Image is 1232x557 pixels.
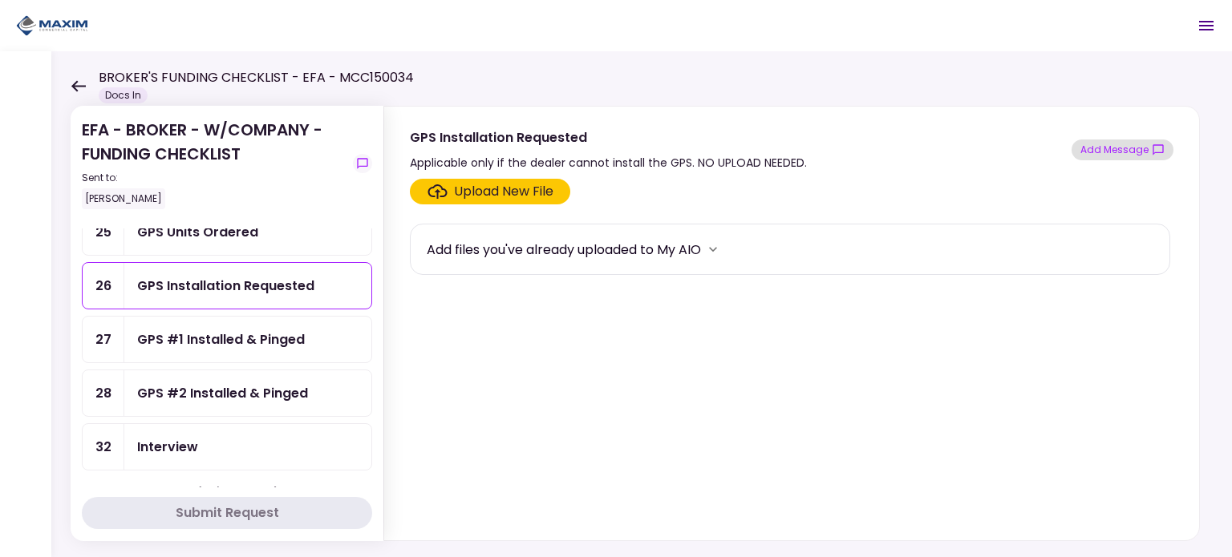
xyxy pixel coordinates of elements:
[99,87,148,103] div: Docs In
[83,424,124,470] div: 32
[353,154,372,173] button: show-messages
[82,118,346,209] div: EFA - BROKER - W/COMPANY - FUNDING CHECKLIST
[137,329,305,349] div: GPS #1 Installed & Pinged
[82,369,372,417] a: 28GPS #2 Installed & Pinged
[82,208,372,256] a: 25GPS Units Ordered
[137,383,308,403] div: GPS #2 Installed & Pinged
[1072,139,1173,160] button: show-messages
[83,263,124,309] div: 26
[82,171,346,185] div: Sent to:
[410,179,570,204] span: Click here to upload the required document
[410,127,807,147] div: GPS Installation Requested
[454,182,553,201] div: Upload New File
[82,423,372,470] a: 32Interview
[137,276,314,296] div: GPS Installation Requested
[82,316,372,363] a: 27GPS #1 Installed & Pinged
[83,317,124,362] div: 27
[83,370,124,416] div: 28
[427,240,701,260] div: Add files you've already uploaded to My AIO
[137,222,258,242] div: GPS Units Ordered
[82,485,372,517] div: Completed items (18/32 Steps)
[16,14,88,38] img: Partner icon
[82,497,372,529] button: Submit Request
[410,153,807,172] div: Applicable only if the dealer cannot install the GPS. NO UPLOAD NEEDED.
[383,106,1200,541] div: GPS Installation RequestedApplicable only if the dealer cannot install the GPS. NO UPLOAD NEEDED....
[1187,6,1226,45] button: Open menu
[176,503,279,523] div: Submit Request
[137,437,198,457] div: Interview
[82,188,165,209] div: [PERSON_NAME]
[83,209,124,255] div: 25
[82,262,372,309] a: 26GPS Installation Requested
[701,237,725,261] button: more
[99,68,414,87] h1: BROKER'S FUNDING CHECKLIST - EFA - MCC150034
